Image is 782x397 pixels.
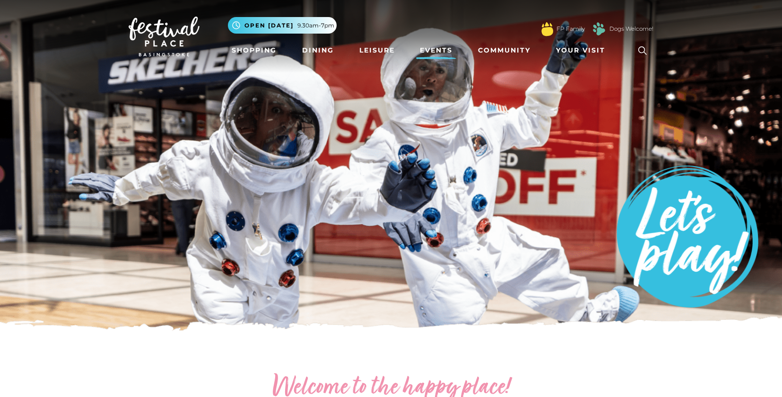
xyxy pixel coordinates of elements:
a: Leisure [356,42,399,59]
span: Open [DATE] [244,21,294,30]
img: Festival Place Logo [129,17,200,56]
a: Events [416,42,456,59]
a: Community [474,42,534,59]
a: Your Visit [552,42,614,59]
button: Open [DATE] 9.30am-7pm [228,17,337,34]
a: FP Family [556,25,585,33]
a: Shopping [228,42,280,59]
span: Your Visit [556,45,605,55]
a: Dining [298,42,338,59]
a: Dogs Welcome! [609,25,653,33]
span: 9.30am-7pm [297,21,334,30]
